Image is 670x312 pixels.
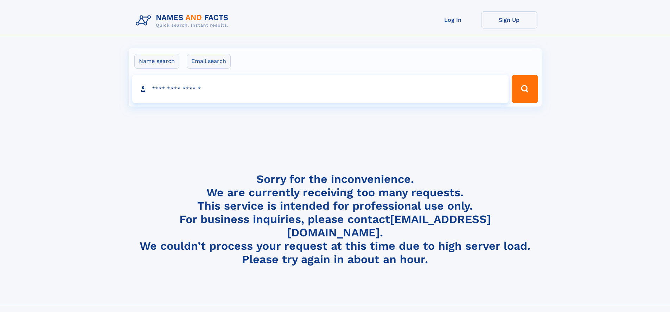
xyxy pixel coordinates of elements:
[133,11,234,30] img: Logo Names and Facts
[287,212,491,239] a: [EMAIL_ADDRESS][DOMAIN_NAME]
[133,172,537,266] h4: Sorry for the inconvenience. We are currently receiving too many requests. This service is intend...
[512,75,538,103] button: Search Button
[187,54,231,69] label: Email search
[481,11,537,28] a: Sign Up
[134,54,179,69] label: Name search
[425,11,481,28] a: Log In
[132,75,509,103] input: search input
